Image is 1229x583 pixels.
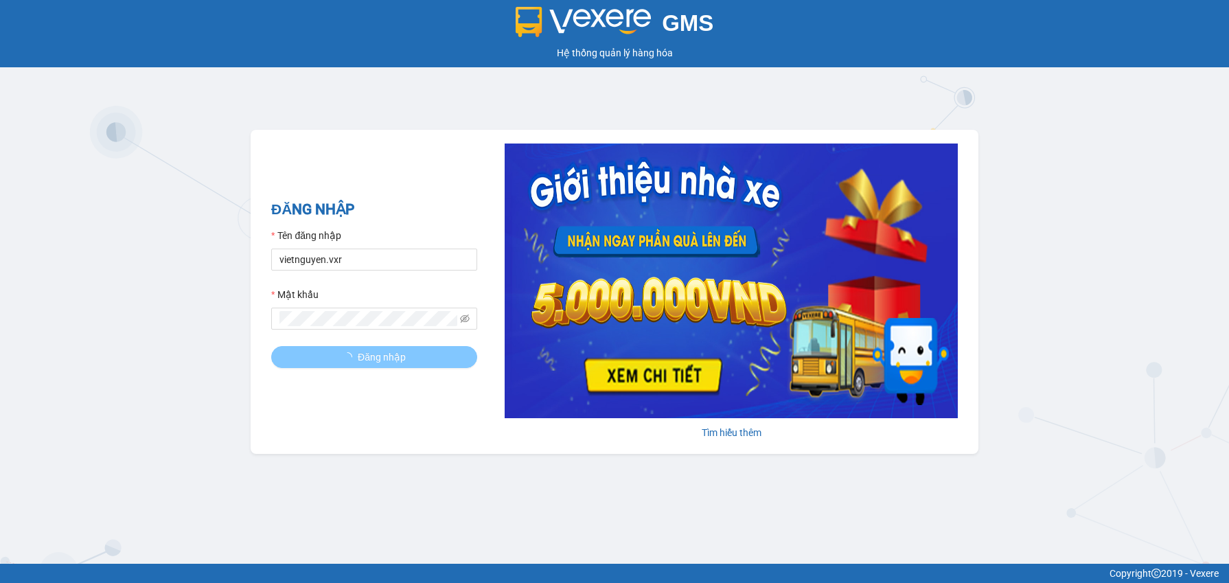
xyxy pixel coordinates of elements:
button: Đăng nhập [271,346,477,368]
div: Hệ thống quản lý hàng hóa [3,45,1226,60]
input: Mật khẩu [279,311,457,326]
span: loading [343,352,358,362]
span: copyright [1151,569,1161,578]
a: GMS [516,21,714,32]
span: GMS [662,10,713,36]
span: eye-invisible [460,314,470,323]
img: logo 2 [516,7,652,37]
label: Mật khẩu [271,287,319,302]
input: Tên đăng nhập [271,249,477,271]
span: Đăng nhập [358,350,406,365]
label: Tên đăng nhập [271,228,341,243]
div: Copyright 2019 - Vexere [10,566,1219,581]
img: banner-0 [505,144,958,418]
h2: ĐĂNG NHẬP [271,198,477,221]
div: Tìm hiểu thêm [505,425,958,440]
